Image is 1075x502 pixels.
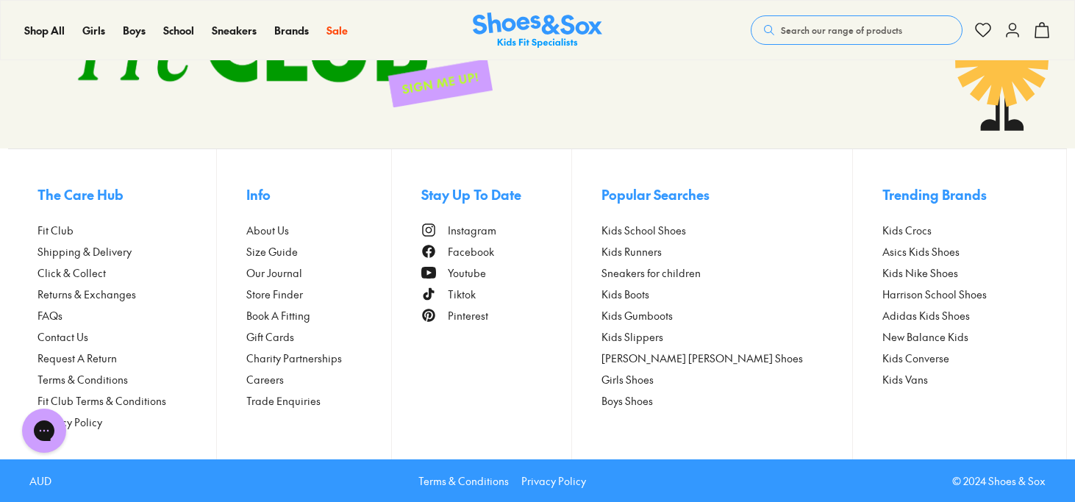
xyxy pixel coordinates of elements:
a: Shoes & Sox [473,12,602,49]
button: Info [246,179,392,211]
span: Sale [326,23,348,37]
button: Search our range of products [751,15,963,45]
span: Harrison School Shoes [882,287,987,302]
span: Search our range of products [781,24,902,37]
a: Careers [246,372,392,387]
a: Kids Crocs [882,223,1037,238]
img: SNS_Logo_Responsive.svg [473,12,602,49]
a: Privacy Policy [37,415,216,430]
span: [PERSON_NAME] [PERSON_NAME] Shoes [601,351,803,366]
a: Privacy Policy [521,473,586,489]
a: Boys Shoes [601,393,853,409]
a: Kids Vans [882,372,1037,387]
span: Our Journal [246,265,302,281]
p: © 2024 Shoes & Sox [952,473,1046,489]
span: Careers [246,372,284,387]
a: Kids School Shoes [601,223,853,238]
span: Shipping & Delivery [37,244,132,259]
a: Harrison School Shoes [882,287,1037,302]
a: Asics Kids Shoes [882,244,1037,259]
button: The Care Hub [37,179,216,211]
a: Kids Slippers [601,329,853,345]
a: New Balance Kids [882,329,1037,345]
a: Sneakers [212,23,257,38]
a: Trade Enquiries [246,393,392,409]
span: Request A Return [37,351,117,366]
span: Youtube [448,265,486,281]
a: Facebook [421,244,571,259]
span: Kids Crocs [882,223,932,238]
span: Trade Enquiries [246,393,321,409]
span: Sneakers [212,23,257,37]
a: Kids Gumboots [601,308,853,323]
a: Sale [326,23,348,38]
a: Girls Shoes [601,372,853,387]
span: Kids Runners [601,244,662,259]
span: Boys Shoes [601,393,653,409]
a: Our Journal [246,265,392,281]
a: Book A Fitting [246,308,392,323]
span: Kids School Shoes [601,223,686,238]
span: Boys [123,23,146,37]
span: Terms & Conditions [37,372,128,387]
span: Pinterest [448,308,488,323]
span: Charity Partnerships [246,351,342,366]
span: Instagram [448,223,496,238]
span: Stay Up To Date [421,184,521,204]
a: Gift Cards [246,329,392,345]
span: Book A Fitting [246,308,310,323]
span: Returns & Exchanges [37,287,136,302]
span: Facebook [448,244,494,259]
a: Sneakers for children [601,265,853,281]
span: Tiktok [448,287,476,302]
a: Click & Collect [37,265,216,281]
a: Request A Return [37,351,216,366]
span: Kids Gumboots [601,308,673,323]
a: Kids Runners [601,244,853,259]
a: FAQs [37,308,216,323]
span: Contact Us [37,329,88,345]
button: Stay Up To Date [421,179,571,211]
a: Returns & Exchanges [37,287,216,302]
a: Brands [274,23,309,38]
a: [PERSON_NAME] [PERSON_NAME] Shoes [601,351,853,366]
a: Shop All [24,23,65,38]
a: Fit Club [37,223,216,238]
a: About Us [246,223,392,238]
span: Store Finder [246,287,303,302]
a: Instagram [421,223,571,238]
span: About Us [246,223,289,238]
span: Shop All [24,23,65,37]
a: Terms & Conditions [37,372,216,387]
a: Kids Nike Shoes [882,265,1037,281]
a: Contact Us [37,329,216,345]
span: Brands [274,23,309,37]
p: AUD [29,473,51,489]
button: Popular Searches [601,179,853,211]
a: Pinterest [421,308,571,323]
a: Charity Partnerships [246,351,392,366]
span: Info [246,184,271,204]
span: Size Guide [246,244,298,259]
a: Terms & Conditions [418,473,509,489]
a: Kids Converse [882,351,1037,366]
span: Kids Converse [882,351,949,366]
a: Youtube [421,265,571,281]
span: Sneakers for children [601,265,701,281]
span: Gift Cards [246,329,294,345]
span: Girls Shoes [601,372,654,387]
span: School [163,23,194,37]
a: Fit Club Terms & Conditions [37,393,216,409]
a: Adidas Kids Shoes [882,308,1037,323]
span: Fit Club [37,223,74,238]
a: Size Guide [246,244,392,259]
span: Girls [82,23,105,37]
span: New Balance Kids [882,329,968,345]
a: Store Finder [246,287,392,302]
span: Kids Nike Shoes [882,265,958,281]
a: Shipping & Delivery [37,244,216,259]
span: Trending Brands [882,184,987,204]
span: Popular Searches [601,184,710,204]
span: Asics Kids Shoes [882,244,960,259]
